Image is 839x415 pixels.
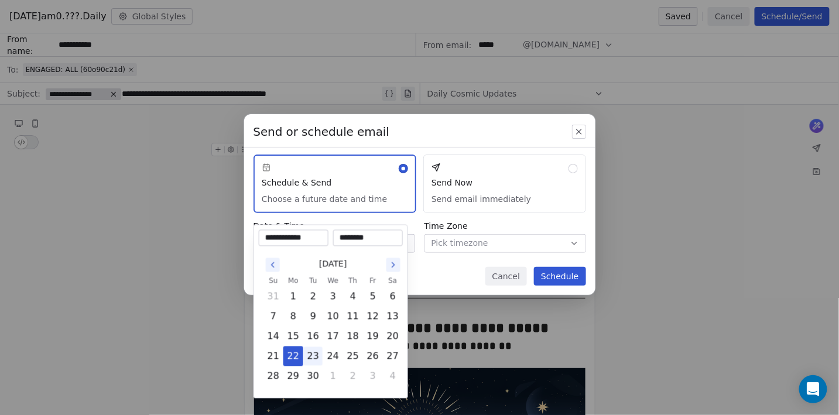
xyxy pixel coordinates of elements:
[284,307,303,326] button: Monday, September 8th, 2025
[364,307,382,326] button: Friday, September 12th, 2025
[263,275,403,386] table: September 2025
[283,275,303,287] th: Monday
[263,275,283,287] th: Sunday
[363,275,383,287] th: Friday
[303,275,323,287] th: Tuesday
[304,347,323,366] button: Tuesday, September 23rd, 2025
[344,327,362,346] button: Thursday, September 18th, 2025
[383,367,402,386] button: Saturday, October 4th, 2025
[343,275,363,287] th: Thursday
[264,307,283,326] button: Sunday, September 7th, 2025
[304,327,323,346] button: Tuesday, September 16th, 2025
[324,347,343,366] button: Wednesday, September 24th, 2025
[264,327,283,346] button: Sunday, September 14th, 2025
[284,327,303,346] button: Monday, September 15th, 2025
[284,287,303,306] button: Monday, September 1st, 2025
[364,367,382,386] button: Friday, October 3rd, 2025
[284,367,303,386] button: Monday, September 29th, 2025
[344,307,362,326] button: Thursday, September 11th, 2025
[344,367,362,386] button: Thursday, October 2nd, 2025
[264,367,283,386] button: Sunday, September 28th, 2025
[383,347,402,366] button: Saturday, September 27th, 2025
[323,275,343,287] th: Wednesday
[324,307,343,326] button: Wednesday, September 10th, 2025
[264,287,283,306] button: Sunday, August 31st, 2025
[304,287,323,306] button: Tuesday, September 2nd, 2025
[383,327,402,346] button: Saturday, September 20th, 2025
[264,347,283,366] button: Sunday, September 21st, 2025
[386,258,400,272] button: Go to the Next Month
[284,347,303,366] button: Today, Monday, September 22nd, 2025, selected
[324,367,343,386] button: Wednesday, October 1st, 2025
[364,327,382,346] button: Friday, September 19th, 2025
[344,287,362,306] button: Thursday, September 4th, 2025
[383,307,402,326] button: Saturday, September 13th, 2025
[266,258,280,272] button: Go to the Previous Month
[304,367,323,386] button: Tuesday, September 30th, 2025
[319,258,347,270] span: [DATE]
[324,287,343,306] button: Wednesday, September 3rd, 2025
[304,307,323,326] button: Tuesday, September 9th, 2025
[324,327,343,346] button: Wednesday, September 17th, 2025
[344,347,362,366] button: Thursday, September 25th, 2025
[364,347,382,366] button: Friday, September 26th, 2025
[383,275,403,287] th: Saturday
[364,287,382,306] button: Friday, September 5th, 2025
[383,287,402,306] button: Saturday, September 6th, 2025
